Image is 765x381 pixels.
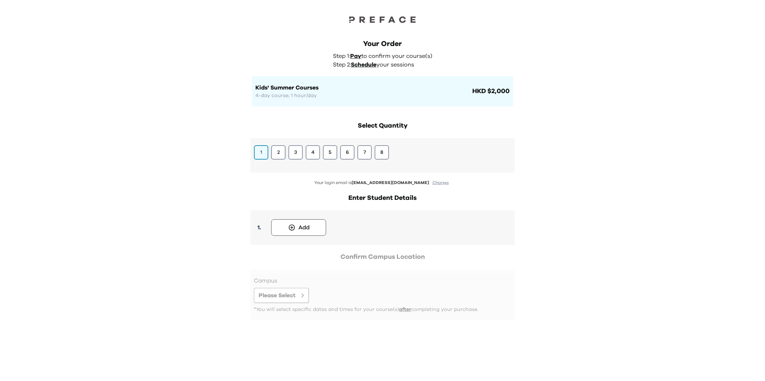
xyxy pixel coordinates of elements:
[351,62,376,68] span: Schedule
[471,86,510,96] span: HKD $2,000
[250,180,515,186] p: Your login email is
[298,223,310,232] div: Add
[254,223,267,232] div: 1 .
[350,53,361,59] span: Pay
[254,145,268,160] button: 1
[340,145,354,160] button: 6
[306,145,320,160] button: 4
[255,83,471,92] h1: Kids' Summer Courses
[255,92,471,99] p: 4-day course; 1 hour/day
[357,145,372,160] button: 7
[333,52,436,60] p: Step 1: to confirm your course(s)
[288,145,303,160] button: 3
[271,145,286,160] button: 2
[430,180,451,186] button: Change
[250,193,515,203] h2: Enter Student Details
[347,14,418,24] img: Preface Logo
[323,145,337,160] button: 5
[375,145,389,160] button: 8
[250,252,515,262] h2: Confirm Campus Location
[352,180,429,185] span: [EMAIL_ADDRESS][DOMAIN_NAME]
[252,39,513,49] div: Your Order
[333,60,436,69] p: Step 2: your sessions
[250,121,515,131] h2: Select Quantity
[271,219,326,236] button: Add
